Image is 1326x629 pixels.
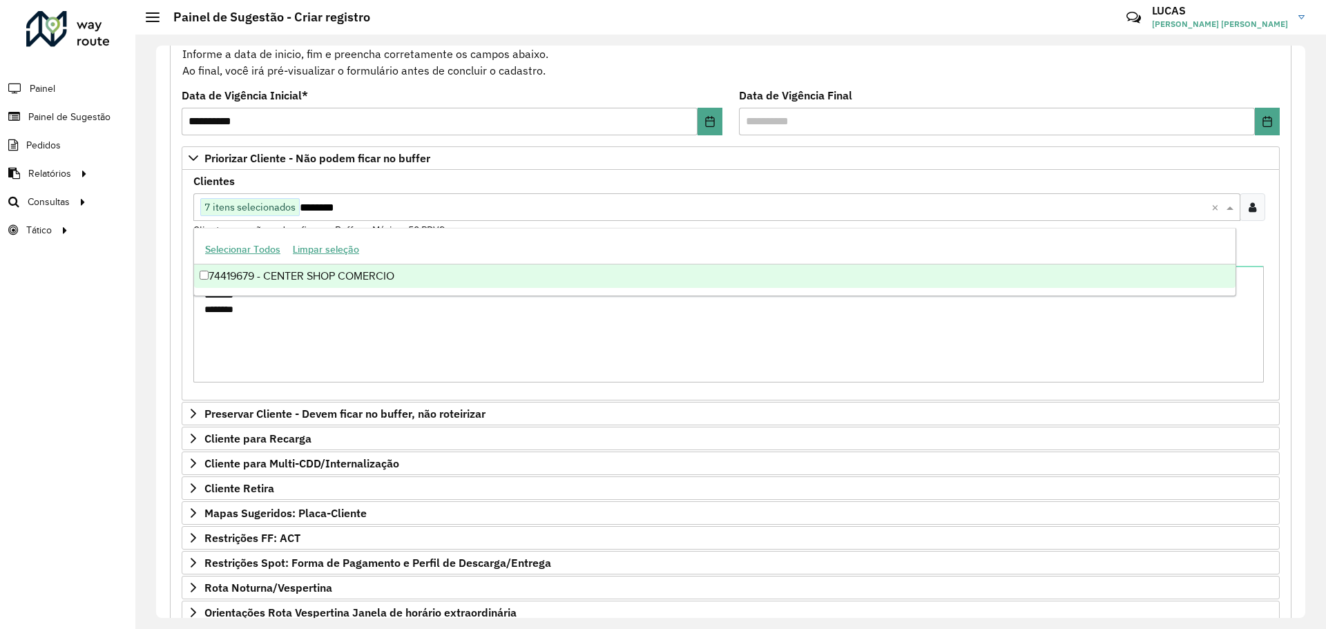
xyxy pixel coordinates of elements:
[182,146,1280,170] a: Priorizar Cliente - Não podem ficar no buffer
[204,557,551,568] span: Restrições Spot: Forma de Pagamento e Perfil de Descarga/Entrega
[204,483,274,494] span: Cliente Retira
[204,582,332,593] span: Rota Noturna/Vespertina
[182,551,1280,574] a: Restrições Spot: Forma de Pagamento e Perfil de Descarga/Entrega
[182,501,1280,525] a: Mapas Sugeridos: Placa-Cliente
[194,264,1236,288] div: 74419679 - CENTER SHOP COMERCIO
[182,427,1280,450] a: Cliente para Recarga
[182,170,1280,400] div: Priorizar Cliente - Não podem ficar no buffer
[201,199,299,215] span: 7 itens selecionados
[28,195,70,209] span: Consultas
[182,576,1280,599] a: Rota Noturna/Vespertina
[204,532,300,543] span: Restrições FF: ACT
[193,224,445,236] small: Clientes que não podem ficar no Buffer – Máximo 50 PDVS
[182,87,308,104] label: Data de Vigência Inicial
[204,408,486,419] span: Preservar Cliente - Devem ficar no buffer, não roteirizar
[182,28,1280,79] div: Informe a data de inicio, fim e preencha corretamente os campos abaixo. Ao final, você irá pré-vi...
[28,166,71,181] span: Relatórios
[204,153,430,164] span: Priorizar Cliente - Não podem ficar no buffer
[1119,3,1149,32] a: Contato Rápido
[199,239,287,260] button: Selecionar Todos
[1211,199,1223,215] span: Clear all
[182,526,1280,550] a: Restrições FF: ACT
[26,223,52,238] span: Tático
[30,81,55,96] span: Painel
[182,452,1280,475] a: Cliente para Multi-CDD/Internalização
[739,87,852,104] label: Data de Vigência Final
[193,173,235,189] label: Clientes
[160,10,370,25] h2: Painel de Sugestão - Criar registro
[193,228,1236,296] ng-dropdown-panel: Options list
[1255,108,1280,135] button: Choose Date
[204,507,367,519] span: Mapas Sugeridos: Placa-Cliente
[698,108,722,135] button: Choose Date
[182,402,1280,425] a: Preservar Cliente - Devem ficar no buffer, não roteirizar
[28,110,110,124] span: Painel de Sugestão
[182,601,1280,624] a: Orientações Rota Vespertina Janela de horário extraordinária
[1152,4,1288,17] h3: LUCAS
[204,607,517,618] span: Orientações Rota Vespertina Janela de horário extraordinária
[182,476,1280,500] a: Cliente Retira
[26,138,61,153] span: Pedidos
[1152,18,1288,30] span: [PERSON_NAME] [PERSON_NAME]
[204,458,399,469] span: Cliente para Multi-CDD/Internalização
[287,239,365,260] button: Limpar seleção
[204,433,311,444] span: Cliente para Recarga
